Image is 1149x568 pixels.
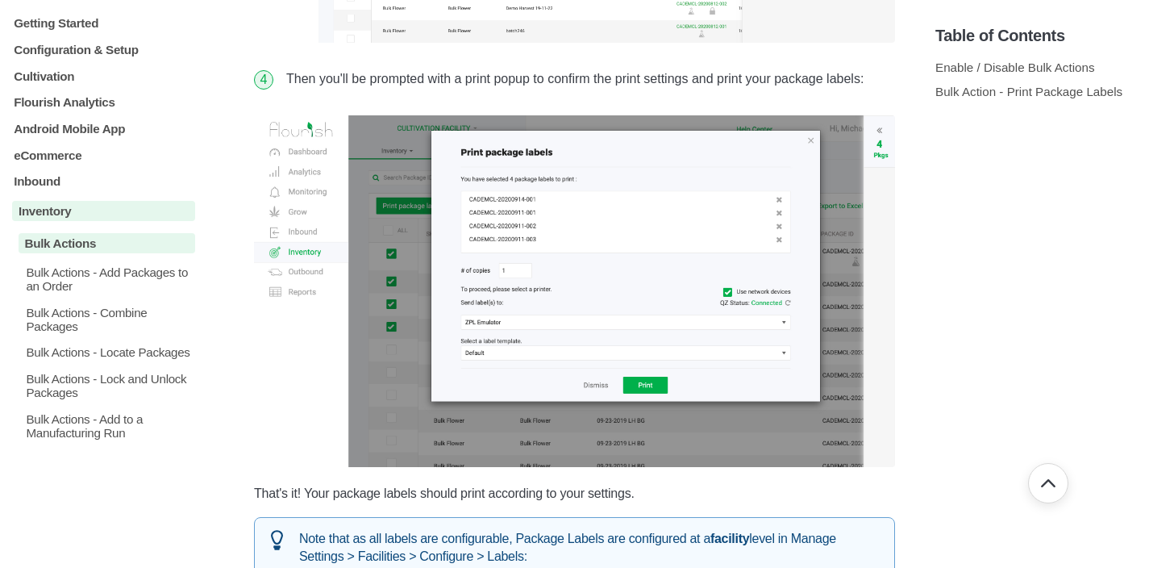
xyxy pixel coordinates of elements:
a: Flourish Analytics [12,95,195,109]
a: Bulk Action - Print Package Labels [935,85,1122,98]
li: Then you'll be prompted with a print popup to confirm the print settings and print your package l... [280,59,895,99]
img: printmodal.png [254,115,895,466]
h5: Table of Contents [935,27,1137,45]
a: Bulk Actions - Combine Packages [12,306,195,333]
p: That's it! Your package labels should print according to your settings. [254,483,895,504]
p: Bulk Actions - Lock and Unlock Packages [24,372,194,399]
p: Bulk Actions - Add Packages to an Order [24,265,194,293]
a: Bulk Actions - Add Packages to an Order [12,265,195,293]
p: Bulk Actions [19,233,195,253]
button: Go back to top of document [1028,463,1068,503]
p: Bulk Actions - Combine Packages [24,306,194,333]
a: Getting Started [12,16,195,30]
a: Inbound [12,174,195,188]
a: Bulk Actions - Locate Packages [12,345,195,359]
a: Bulk Actions - Lock and Unlock Packages [12,372,195,399]
a: Android Mobile App [12,122,195,136]
strong: facility [710,532,749,545]
p: Bulk Actions - Locate Packages [24,345,194,359]
a: Bulk Actions - Add to a Manufacturing Run [12,411,195,439]
p: Bulk Actions - Add to a Manufacturing Run [24,411,194,439]
a: Cultivation [12,69,195,82]
a: eCommerce [12,148,195,161]
a: Enable / Disable Bulk Actions [935,61,1095,74]
a: Bulk Actions [12,233,195,253]
a: Configuration & Setup [12,43,195,56]
a: Inventory [12,201,195,221]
